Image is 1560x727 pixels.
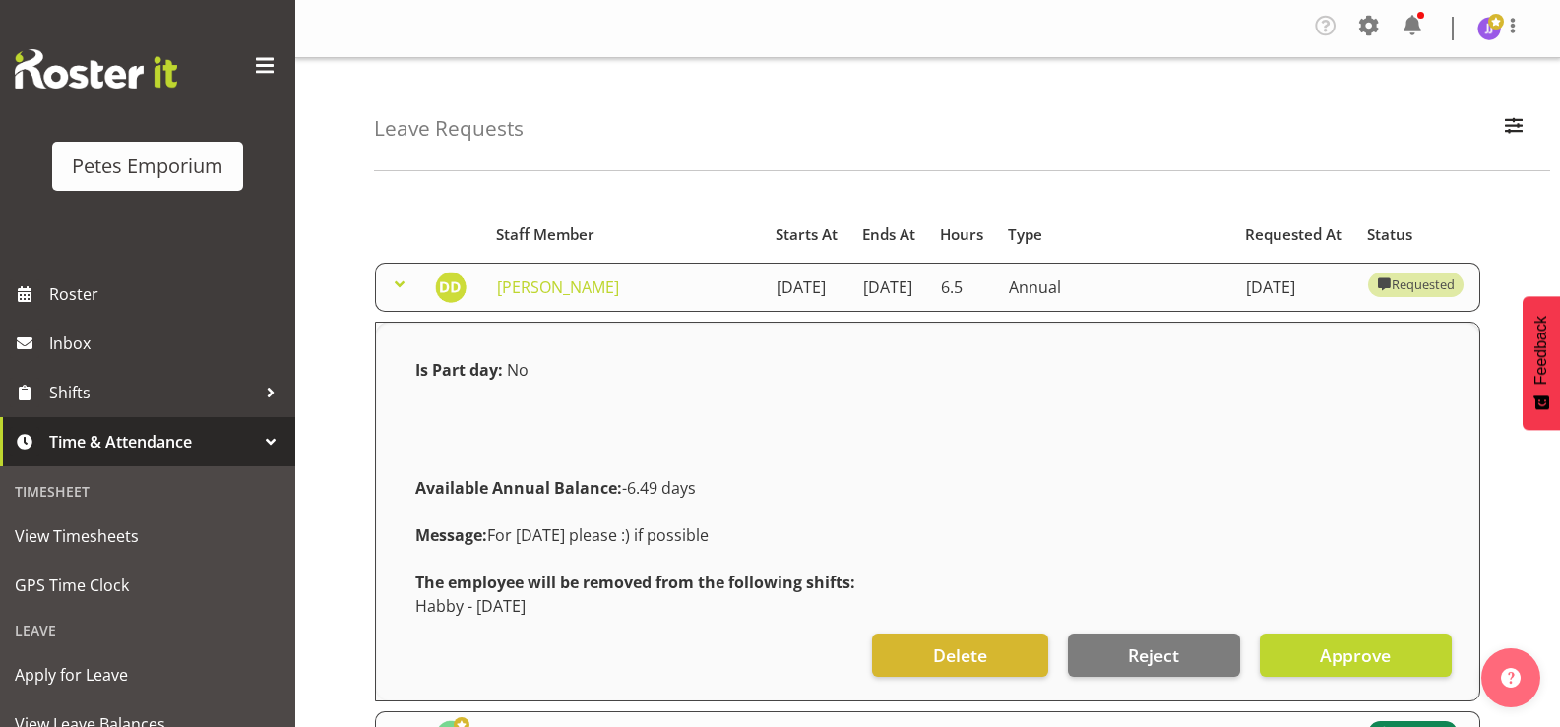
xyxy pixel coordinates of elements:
span: Feedback [1532,316,1550,385]
span: Roster [49,279,285,309]
strong: Is Part day: [415,359,503,381]
td: 6.5 [929,263,997,312]
div: Status [1367,223,1468,246]
span: Reject [1128,642,1179,668]
img: help-xxl-2.png [1501,668,1521,688]
td: Annual [997,263,1234,312]
span: Delete [933,642,987,668]
span: Apply for Leave [15,660,281,690]
span: Habby - [DATE] [415,595,526,617]
a: View Timesheets [5,512,290,561]
a: [PERSON_NAME] [497,276,619,298]
img: Rosterit website logo [15,49,177,89]
img: danielle-donselaar8920.jpg [435,272,467,303]
span: Inbox [49,329,285,358]
div: Timesheet [5,471,290,512]
span: Shifts [49,378,256,407]
h4: Leave Requests [374,117,524,140]
button: Delete [872,634,1047,677]
button: Feedback - Show survey [1523,296,1560,430]
button: Filter Employees [1493,107,1534,151]
div: Petes Emporium [72,151,223,181]
td: [DATE] [851,263,929,312]
span: GPS Time Clock [15,571,281,600]
img: janelle-jonkers702.jpg [1477,17,1501,40]
strong: Available Annual Balance: [415,477,622,499]
span: View Timesheets [15,521,281,551]
strong: The employee will be removed from the following shifts: [415,572,855,593]
button: Approve [1260,634,1452,677]
a: Apply for Leave [5,650,290,699]
button: Reject [1068,634,1240,677]
span: Approve [1320,642,1391,668]
td: [DATE] [1234,263,1356,312]
div: Staff Member [496,223,753,246]
div: Starts At [776,223,840,246]
strong: Message: [415,524,487,546]
div: Leave [5,610,290,650]
div: Requested At [1245,223,1345,246]
td: [DATE] [765,263,851,312]
div: Requested [1377,273,1454,296]
div: Ends At [862,223,917,246]
span: Time & Attendance [49,427,256,456]
div: Type [1008,223,1222,246]
div: For [DATE] please :) if possible [404,512,1452,559]
div: Hours [940,223,985,246]
a: GPS Time Clock [5,561,290,610]
span: No [507,359,529,381]
div: -6.49 days [404,464,1452,512]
